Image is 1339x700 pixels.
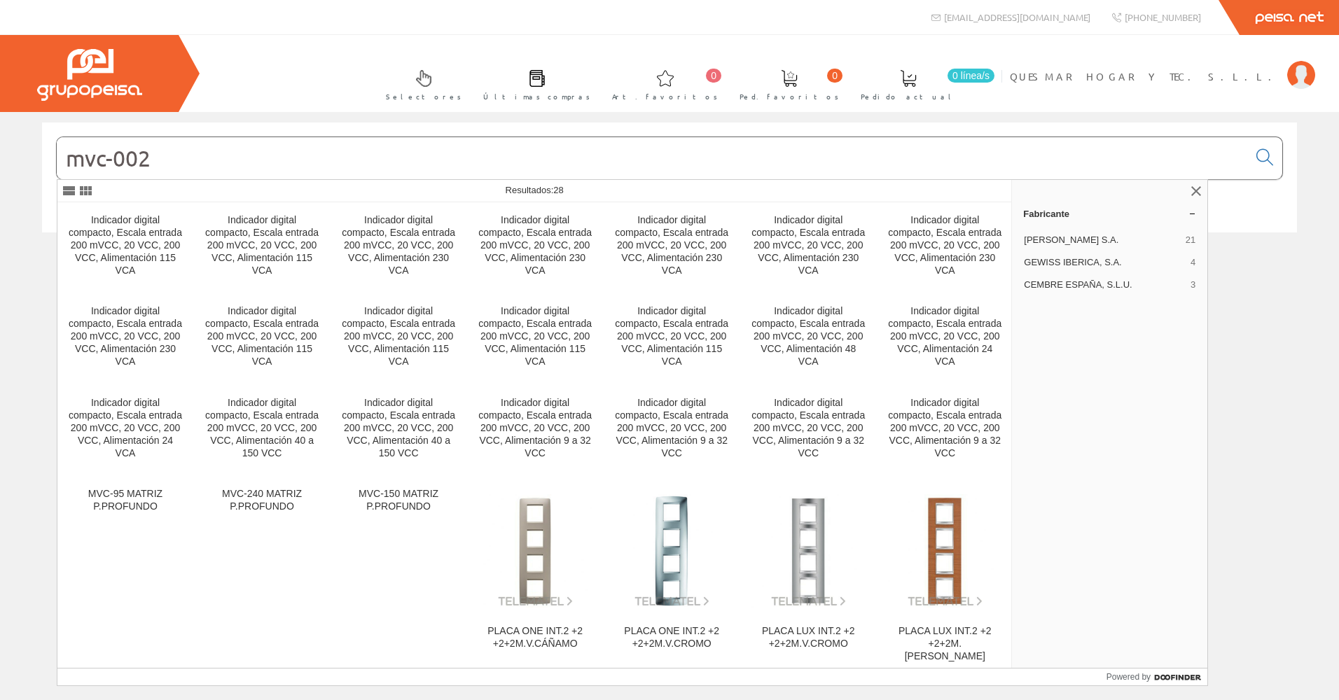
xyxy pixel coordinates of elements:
[888,305,1001,368] div: Indicador digital compacto, Escala entrada 200 mVCC, 20 VCC, 200 VCC, Alimentación 24 VCA
[615,214,728,277] div: Indicador digital compacto, Escala entrada 200 mVCC, 20 VCC, 200 VCC, Alimentación 230 VCA
[331,203,466,293] a: Indicador digital compacto, Escala entrada 200 mVCC, 20 VCC, 200 VCC, Alimentación 230 VCA
[877,294,1013,384] a: Indicador digital compacto, Escala entrada 200 mVCC, 20 VCC, 200 VCC, Alimentación 24 VCA
[69,397,182,460] div: Indicador digital compacto, Escala entrada 200 mVCC, 20 VCC, 200 VCC, Alimentación 24 VCA
[194,477,330,679] a: MVC-240 MATRIZ P.PROFUNDO
[604,477,740,679] a: PLACA ONE INT.2 +2 +2+2M.V.CROMO PLACA ONE INT.2 +2 +2+2M.V.CROMO
[69,305,182,368] div: Indicador digital compacto, Escala entrada 200 mVCC, 20 VCC, 200 VCC, Alimentación 230 VCA
[57,294,193,384] a: Indicador digital compacto, Escala entrada 200 mVCC, 20 VCC, 200 VCC, Alimentación 230 VCA
[888,625,1001,663] div: PLACA LUX INT.2 +2 +2+2M.[PERSON_NAME]
[1191,279,1195,291] span: 3
[751,214,865,277] div: Indicador digital compacto, Escala entrada 200 mVCC, 20 VCC, 200 VCC, Alimentación 230 VCA
[1012,202,1207,225] a: Fabricante
[888,214,1001,277] div: Indicador digital compacto, Escala entrada 200 mVCC, 20 VCC, 200 VCC, Alimentación 230 VCA
[877,477,1013,679] a: PLACA LUX INT.2 +2 +2+2M.V.CEREZO PLACA LUX INT.2 +2 +2+2M.[PERSON_NAME]
[740,203,876,293] a: Indicador digital compacto, Escala entrada 200 mVCC, 20 VCC, 200 VCC, Alimentación 230 VCA
[612,90,718,104] span: Art. favoritos
[69,488,182,513] div: MVC-95 MATRIZ P.PROFUNDO
[478,494,592,608] img: PLACA ONE INT.2 +2 +2+2M.V.CÁÑAMO
[478,397,592,460] div: Indicador digital compacto, Escala entrada 200 mVCC, 20 VCC, 200 VCC, Alimentación 9 a 32 VCC
[1106,671,1151,683] span: Powered by
[57,386,193,476] a: Indicador digital compacto, Escala entrada 200 mVCC, 20 VCC, 200 VCC, Alimentación 24 VCA
[194,386,330,476] a: Indicador digital compacto, Escala entrada 200 mVCC, 20 VCC, 200 VCC, Alimentación 40 a 150 VCC
[877,386,1013,476] a: Indicador digital compacto, Escala entrada 200 mVCC, 20 VCC, 200 VCC, Alimentación 9 a 32 VCC
[69,214,182,277] div: Indicador digital compacto, Escala entrada 200 mVCC, 20 VCC, 200 VCC, Alimentación 115 VCA
[386,90,462,104] span: Selectores
[615,397,728,460] div: Indicador digital compacto, Escala entrada 200 mVCC, 20 VCC, 200 VCC, Alimentación 9 a 32 VCC
[948,69,994,83] span: 0 línea/s
[205,214,319,277] div: Indicador digital compacto, Escala entrada 200 mVCC, 20 VCC, 200 VCC, Alimentación 115 VCA
[615,305,728,368] div: Indicador digital compacto, Escala entrada 200 mVCC, 20 VCC, 200 VCC, Alimentación 115 VCA
[888,494,1001,608] img: PLACA LUX INT.2 +2 +2+2M.V.CEREZO
[478,305,592,368] div: Indicador digital compacto, Escala entrada 200 mVCC, 20 VCC, 200 VCC, Alimentación 115 VCA
[1106,668,1208,685] a: Powered by
[604,203,740,293] a: Indicador digital compacto, Escala entrada 200 mVCC, 20 VCC, 200 VCC, Alimentación 230 VCA
[342,488,455,513] div: MVC-150 MATRIZ P.PROFUNDO
[944,11,1090,23] span: [EMAIL_ADDRESS][DOMAIN_NAME]
[1024,256,1185,269] span: GEWISS IBERICA, S.A.
[888,397,1001,460] div: Indicador digital compacto, Escala entrada 200 mVCC, 20 VCC, 200 VCC, Alimentación 9 a 32 VCC
[751,397,865,460] div: Indicador digital compacto, Escala entrada 200 mVCC, 20 VCC, 200 VCC, Alimentación 9 a 32 VCC
[604,294,740,384] a: Indicador digital compacto, Escala entrada 200 mVCC, 20 VCC, 200 VCC, Alimentación 115 VCA
[553,185,563,195] span: 28
[42,250,1297,262] div: © Grupo Peisa
[372,58,469,109] a: Selectores
[57,137,1248,179] input: Buscar...
[615,494,728,608] img: PLACA ONE INT.2 +2 +2+2M.V.CROMO
[483,90,590,104] span: Últimas compras
[467,477,603,679] a: PLACA ONE INT.2 +2 +2+2M.V.CÁÑAMO PLACA ONE INT.2 +2 +2+2M.V.CÁÑAMO
[57,477,193,679] a: MVC-95 MATRIZ P.PROFUNDO
[342,397,455,460] div: Indicador digital compacto, Escala entrada 200 mVCC, 20 VCC, 200 VCC, Alimentación 40 a 150 VCC
[194,294,330,384] a: Indicador digital compacto, Escala entrada 200 mVCC, 20 VCC, 200 VCC, Alimentación 115 VCA
[1024,234,1180,246] span: [PERSON_NAME] S.A.
[751,305,865,368] div: Indicador digital compacto, Escala entrada 200 mVCC, 20 VCC, 200 VCC, Alimentación 48 VCA
[331,386,466,476] a: Indicador digital compacto, Escala entrada 200 mVCC, 20 VCC, 200 VCC, Alimentación 40 a 150 VCC
[331,477,466,679] a: MVC-150 MATRIZ P.PROFUNDO
[342,214,455,277] div: Indicador digital compacto, Escala entrada 200 mVCC, 20 VCC, 200 VCC, Alimentación 230 VCA
[205,488,319,513] div: MVC-240 MATRIZ P.PROFUNDO
[751,494,865,608] img: PLACA LUX INT.2 +2 +2+2M.V.CROMO
[615,625,728,650] div: PLACA ONE INT.2 +2 +2+2M.V.CROMO
[1191,256,1195,269] span: 4
[467,203,603,293] a: Indicador digital compacto, Escala entrada 200 mVCC, 20 VCC, 200 VCC, Alimentación 230 VCA
[740,90,839,104] span: Ped. favoritos
[478,625,592,650] div: PLACA ONE INT.2 +2 +2+2M.V.CÁÑAMO
[604,386,740,476] a: Indicador digital compacto, Escala entrada 200 mVCC, 20 VCC, 200 VCC, Alimentación 9 a 32 VCC
[751,625,865,650] div: PLACA LUX INT.2 +2 +2+2M.V.CROMO
[1024,279,1185,291] span: CEMBRE ESPAÑA, S.L.U.
[205,397,319,460] div: Indicador digital compacto, Escala entrada 200 mVCC, 20 VCC, 200 VCC, Alimentación 40 a 150 VCC
[1125,11,1201,23] span: [PHONE_NUMBER]
[469,58,597,109] a: Últimas compras
[467,294,603,384] a: Indicador digital compacto, Escala entrada 200 mVCC, 20 VCC, 200 VCC, Alimentación 115 VCA
[740,477,876,679] a: PLACA LUX INT.2 +2 +2+2M.V.CROMO PLACA LUX INT.2 +2 +2+2M.V.CROMO
[1010,58,1315,71] a: QUESMAR HOGAR Y TEC. S.L.L.
[194,203,330,293] a: Indicador digital compacto, Escala entrada 200 mVCC, 20 VCC, 200 VCC, Alimentación 115 VCA
[478,214,592,277] div: Indicador digital compacto, Escala entrada 200 mVCC, 20 VCC, 200 VCC, Alimentación 230 VCA
[861,90,956,104] span: Pedido actual
[331,294,466,384] a: Indicador digital compacto, Escala entrada 200 mVCC, 20 VCC, 200 VCC, Alimentación 115 VCA
[37,49,142,101] img: Grupo Peisa
[205,305,319,368] div: Indicador digital compacto, Escala entrada 200 mVCC, 20 VCC, 200 VCC, Alimentación 115 VCA
[342,305,455,368] div: Indicador digital compacto, Escala entrada 200 mVCC, 20 VCC, 200 VCC, Alimentación 115 VCA
[1010,69,1280,83] span: QUESMAR HOGAR Y TEC. S.L.L.
[877,203,1013,293] a: Indicador digital compacto, Escala entrada 200 mVCC, 20 VCC, 200 VCC, Alimentación 230 VCA
[740,386,876,476] a: Indicador digital compacto, Escala entrada 200 mVCC, 20 VCC, 200 VCC, Alimentación 9 a 32 VCC
[740,294,876,384] a: Indicador digital compacto, Escala entrada 200 mVCC, 20 VCC, 200 VCC, Alimentación 48 VCA
[57,203,193,293] a: Indicador digital compacto, Escala entrada 200 mVCC, 20 VCC, 200 VCC, Alimentación 115 VCA
[1186,234,1195,246] span: 21
[506,185,564,195] span: Resultados:
[827,69,842,83] span: 0
[467,386,603,476] a: Indicador digital compacto, Escala entrada 200 mVCC, 20 VCC, 200 VCC, Alimentación 9 a 32 VCC
[706,69,721,83] span: 0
